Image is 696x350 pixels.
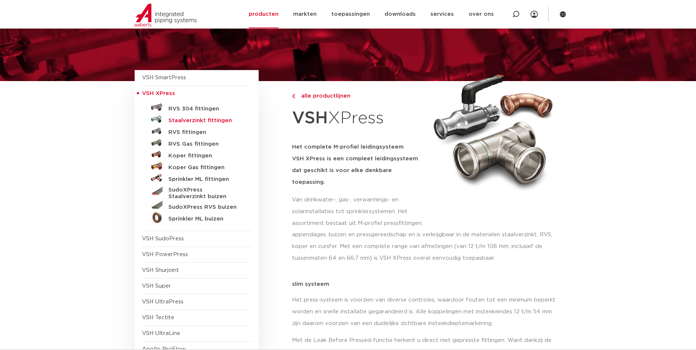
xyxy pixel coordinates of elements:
[142,236,184,241] a: VSH SudoPress
[142,252,188,257] a: VSH PowerPress
[168,216,241,222] h5: Sprinkler ML buizen
[292,104,425,132] h1: XPress
[142,75,186,80] a: VSH SmartPress
[168,153,241,159] h5: Koper fittingen
[142,299,183,305] a: VSH UltraPress
[142,137,251,149] a: RVS Gas fittingen
[292,281,562,287] p: slim systeem
[168,117,241,124] h5: Staalverzinkt fittingen
[168,176,241,183] h5: Sprinkler ML fittingen
[168,141,241,147] h5: RVS Gas fittingen
[292,92,425,101] a: alle productlijnen
[292,194,425,229] p: Van drinkwater-, gas-, verwarmings- en solarinstallaties tot sprinklersystemen. Het assortiment b...
[142,315,174,320] a: VSH Tectite
[168,129,241,136] h5: RVS fittingen
[168,204,241,211] h5: SudoXPress RVS buizen
[142,125,251,137] a: RVS fittingen
[142,102,251,113] a: RVS 304 fittingen
[142,91,175,96] span: VSH XPress
[168,187,241,200] h5: SudoXPress Staalverzinkt buizen
[168,106,241,112] h5: RVS 304 fittingen
[292,141,425,188] h5: Het complete M-profiel leidingsysteem VSH XPress is een compleet leidingsysteem dat geschikt is v...
[142,212,251,223] a: Sprinkler ML buizen
[292,110,328,127] strong: VSH
[142,160,251,172] a: Koper Gas fittingen
[292,294,562,329] p: Het press-systeem is voorzien van diverse controles, waardoor fouten tot een minimum beperkt word...
[297,93,350,99] span: alle productlijnen
[292,94,295,99] img: chevron-right.svg
[142,113,251,125] a: Staalverzinkt fittingen
[142,200,251,212] a: SudoXPress RVS buizen
[142,283,171,289] a: VSH Super
[142,149,251,160] a: Koper fittingen
[168,164,241,171] h5: Koper Gas fittingen
[142,172,251,184] a: Sprinkler ML fittingen
[142,184,251,200] a: SudoXPress Staalverzinkt buizen
[142,267,179,273] a: VSH Shurjoint
[142,331,180,336] a: VSH UltraLine
[292,229,562,264] p: appendages, buizen en pressgereedschap en is verkrijgbaar in de materialen staalverzinkt, RVS, ko...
